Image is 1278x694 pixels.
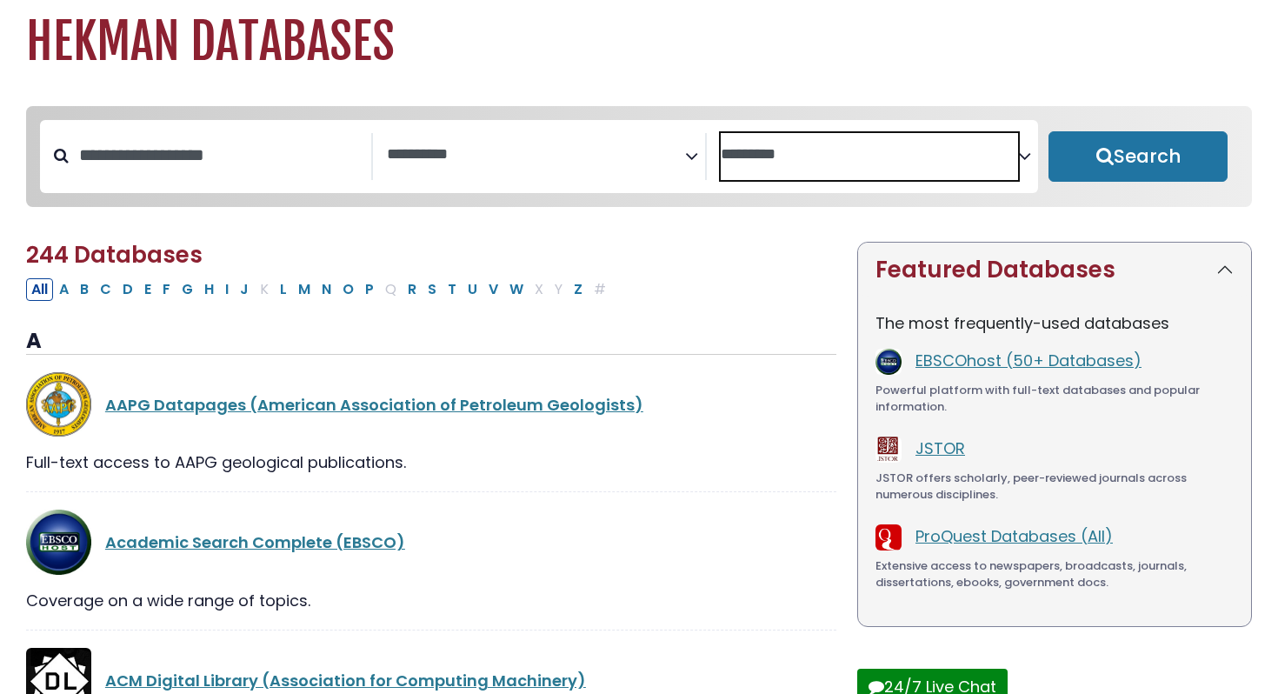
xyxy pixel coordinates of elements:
[69,141,371,170] input: Search database by title or keyword
[26,278,53,301] button: All
[875,311,1234,335] p: The most frequently-used databases
[1048,131,1228,182] button: Submit for Search Results
[875,470,1234,504] div: JSTOR offers scholarly, peer-reviewed journals across numerous disciplines.
[220,278,234,301] button: Filter Results I
[105,531,405,553] a: Academic Search Complete (EBSCO)
[915,525,1113,547] a: ProQuest Databases (All)
[443,278,462,301] button: Filter Results T
[337,278,359,301] button: Filter Results O
[26,106,1252,207] nav: Search filters
[176,278,198,301] button: Filter Results G
[139,278,156,301] button: Filter Results E
[26,329,836,355] h3: A
[157,278,176,301] button: Filter Results F
[423,278,442,301] button: Filter Results S
[105,670,586,691] a: ACM Digital Library (Association for Computing Machinery)
[463,278,483,301] button: Filter Results U
[569,278,588,301] button: Filter Results Z
[26,277,613,299] div: Alpha-list to filter by first letter of database name
[915,437,965,459] a: JSTOR
[504,278,529,301] button: Filter Results W
[293,278,316,301] button: Filter Results M
[117,278,138,301] button: Filter Results D
[403,278,422,301] button: Filter Results R
[275,278,292,301] button: Filter Results L
[915,350,1142,371] a: EBSCOhost (50+ Databases)
[26,13,1252,71] h1: Hekman Databases
[26,239,203,270] span: 244 Databases
[875,382,1234,416] div: Powerful platform with full-text databases and popular information.
[235,278,254,301] button: Filter Results J
[26,450,836,474] div: Full-text access to AAPG geological publications.
[483,278,503,301] button: Filter Results V
[858,243,1251,297] button: Featured Databases
[721,146,1018,164] textarea: Search
[387,146,684,164] textarea: Search
[875,557,1234,591] div: Extensive access to newspapers, broadcasts, journals, dissertations, ebooks, government docs.
[199,278,219,301] button: Filter Results H
[316,278,336,301] button: Filter Results N
[95,278,116,301] button: Filter Results C
[105,394,643,416] a: AAPG Datapages (American Association of Petroleum Geologists)
[54,278,74,301] button: Filter Results A
[75,278,94,301] button: Filter Results B
[26,589,836,612] div: Coverage on a wide range of topics.
[360,278,379,301] button: Filter Results P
